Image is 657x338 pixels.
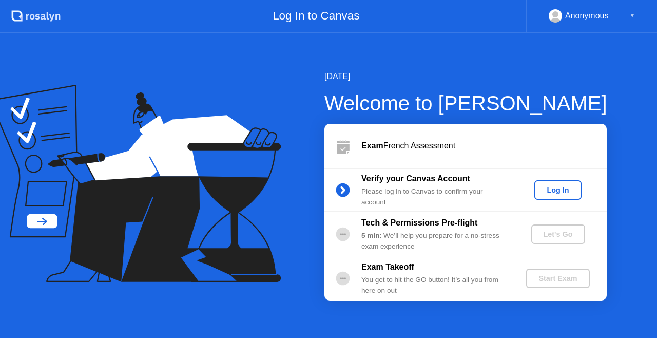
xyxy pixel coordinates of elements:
div: [DATE] [324,70,607,83]
div: ▼ [630,9,635,23]
b: Tech & Permissions Pre-flight [361,218,477,227]
div: French Assessment [361,140,607,152]
b: 5 min [361,232,380,239]
div: Please log in to Canvas to confirm your account [361,186,509,208]
div: Let's Go [535,230,581,238]
div: Start Exam [530,274,585,283]
div: Log In [538,186,577,194]
b: Verify your Canvas Account [361,174,470,183]
button: Let's Go [531,224,585,244]
div: Anonymous [565,9,609,23]
div: You get to hit the GO button! It’s all you from here on out [361,275,509,296]
button: Start Exam [526,269,589,288]
b: Exam Takeoff [361,262,414,271]
button: Log In [534,180,581,200]
b: Exam [361,141,383,150]
div: Welcome to [PERSON_NAME] [324,88,607,119]
div: : We’ll help you prepare for a no-stress exam experience [361,231,509,252]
